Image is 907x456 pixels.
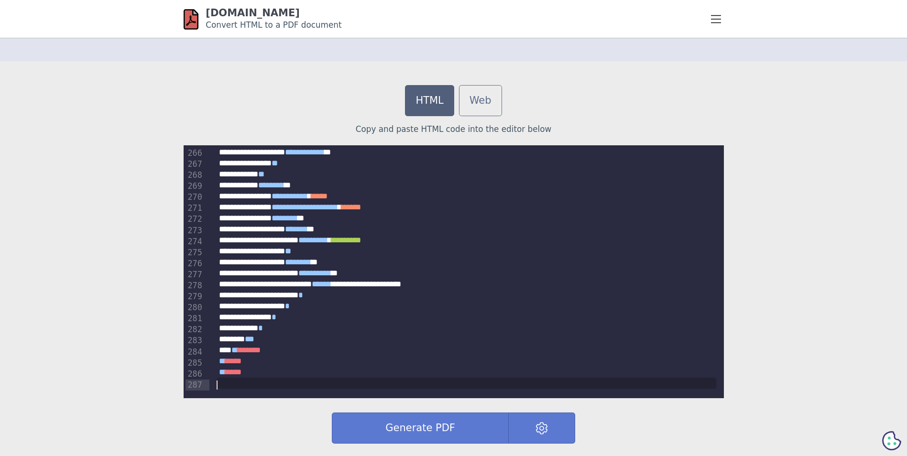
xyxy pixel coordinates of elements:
[186,358,204,369] div: 285
[186,214,204,225] div: 272
[186,313,204,324] div: 281
[186,335,204,346] div: 283
[332,413,509,444] button: Generate PDF
[186,380,204,391] div: 287
[186,347,204,358] div: 284
[186,181,204,192] div: 269
[186,170,204,181] div: 268
[186,280,204,291] div: 278
[405,85,454,116] a: HTML
[186,269,204,280] div: 277
[184,123,724,135] p: Copy and paste HTML code into the editor below
[186,203,204,214] div: 271
[882,431,901,450] svg: Cookie Preferences
[184,9,199,30] img: html-pdf.net
[206,7,300,19] a: [DOMAIN_NAME]
[186,247,204,258] div: 275
[186,324,204,335] div: 282
[186,291,204,302] div: 279
[186,148,204,159] div: 266
[186,192,204,203] div: 270
[186,369,204,380] div: 286
[459,85,502,116] a: Web
[206,20,341,30] small: Convert HTML to a PDF document
[186,258,204,269] div: 276
[186,225,204,236] div: 273
[186,159,204,170] div: 267
[186,236,204,247] div: 274
[186,302,204,313] div: 280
